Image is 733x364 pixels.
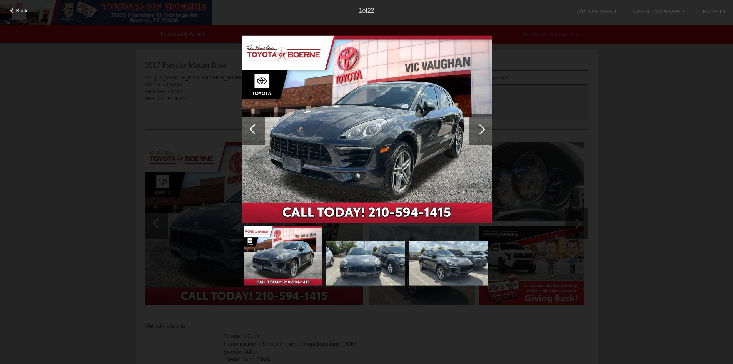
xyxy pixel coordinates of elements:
[244,226,322,286] img: image.aspx
[700,8,725,14] a: Trade-In
[359,7,362,14] span: 1
[326,241,405,285] img: image.aspx
[633,8,684,14] a: Credit Approved
[578,8,617,14] a: Appointment
[16,8,28,13] span: Back
[367,7,374,14] span: 22
[242,35,492,223] img: image.aspx
[409,241,488,285] img: image.aspx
